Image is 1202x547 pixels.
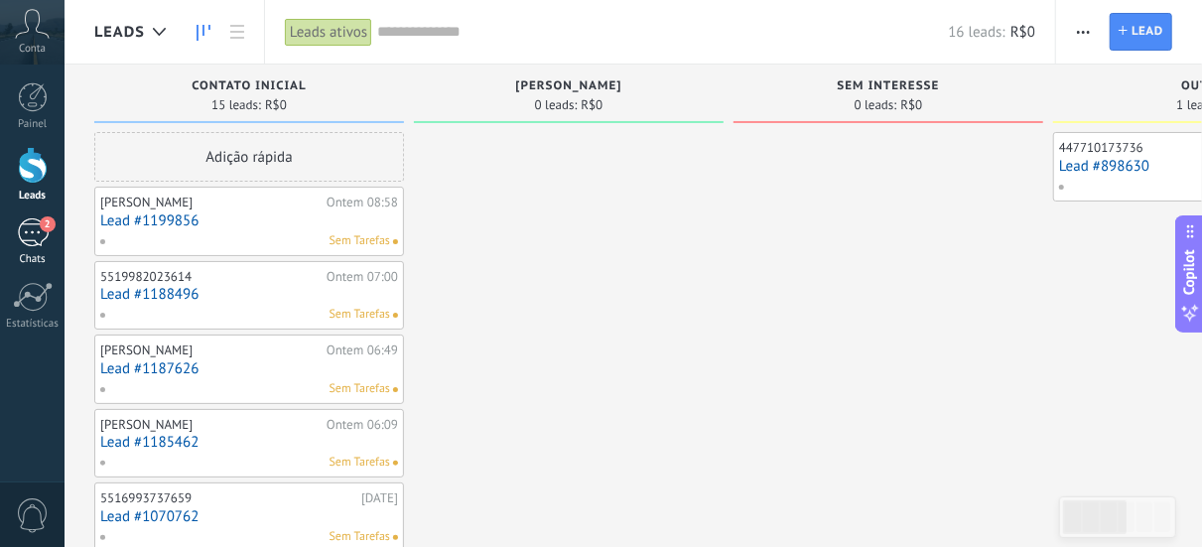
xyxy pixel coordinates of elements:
[900,99,922,111] span: R$0
[330,232,390,250] span: Sem Tarefas
[393,535,398,540] span: Nenhuma tarefa atribuída
[330,306,390,324] span: Sem Tarefas
[1110,13,1172,51] a: Lead
[100,195,322,210] div: [PERSON_NAME]
[581,99,602,111] span: R$0
[211,99,261,111] span: 15 leads:
[393,387,398,392] span: Nenhuma tarefa atribuída
[94,23,145,42] span: Leads
[4,118,62,131] div: Painel
[4,253,62,266] div: Chats
[265,99,287,111] span: R$0
[327,417,398,433] div: Ontem 06:09
[100,490,356,506] div: 5516993737659
[1132,14,1163,50] span: Lead
[100,360,398,377] a: Lead #1187626
[94,132,404,182] div: Adição rápida
[1180,249,1200,295] span: Copilot
[100,434,398,451] a: Lead #1185462
[327,342,398,358] div: Ontem 06:49
[855,99,897,111] span: 0 leads:
[285,18,372,47] div: Leads ativos
[1069,13,1098,51] button: Mais
[100,286,398,303] a: Lead #1188496
[100,212,398,229] a: Lead #1199856
[192,79,306,93] span: Contato inicial
[837,79,939,93] span: Sem Interesse
[743,79,1033,96] div: Sem Interesse
[220,13,254,52] a: Lista
[40,216,56,232] span: 2
[1010,23,1035,42] span: R$0
[393,313,398,318] span: Nenhuma tarefa atribuída
[104,79,394,96] div: Contato inicial
[19,43,46,56] span: Conta
[327,195,398,210] div: Ontem 08:58
[393,461,398,466] span: Nenhuma tarefa atribuída
[100,508,398,525] a: Lead #1070762
[327,269,398,285] div: Ontem 07:00
[100,269,322,285] div: 5519982023614
[4,318,62,331] div: Estatísticas
[424,79,714,96] div: Venda Fechada
[100,417,322,433] div: [PERSON_NAME]
[535,99,578,111] span: 0 leads:
[330,380,390,398] span: Sem Tarefas
[187,13,220,52] a: Leads
[948,23,1004,42] span: 16 leads:
[515,79,621,93] span: [PERSON_NAME]
[393,239,398,244] span: Nenhuma tarefa atribuída
[100,342,322,358] div: [PERSON_NAME]
[330,454,390,472] span: Sem Tarefas
[4,190,62,203] div: Leads
[361,490,398,506] div: [DATE]
[330,528,390,546] span: Sem Tarefas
